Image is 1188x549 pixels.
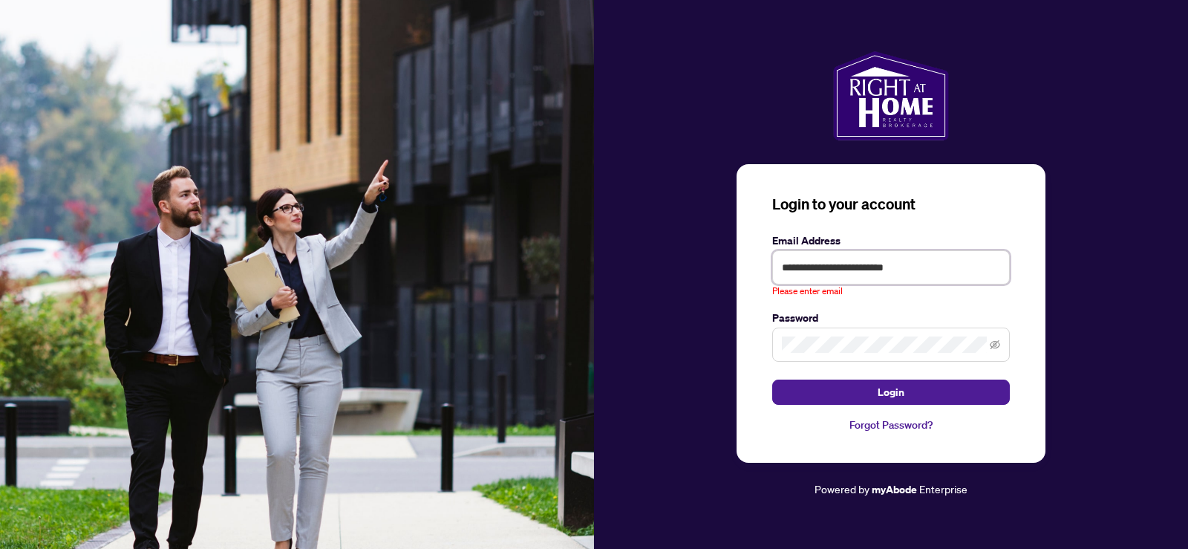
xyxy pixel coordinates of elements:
[990,340,1000,350] span: eye-invisible
[772,380,1010,405] button: Login
[772,285,843,299] span: Please enter email
[878,380,904,404] span: Login
[815,482,869,496] span: Powered by
[772,194,1010,215] h3: Login to your account
[872,481,917,498] a: myAbode
[772,417,1010,433] a: Forgot Password?
[772,310,1010,326] label: Password
[772,233,1010,249] label: Email Address
[919,482,967,496] span: Enterprise
[833,51,948,140] img: ma-logo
